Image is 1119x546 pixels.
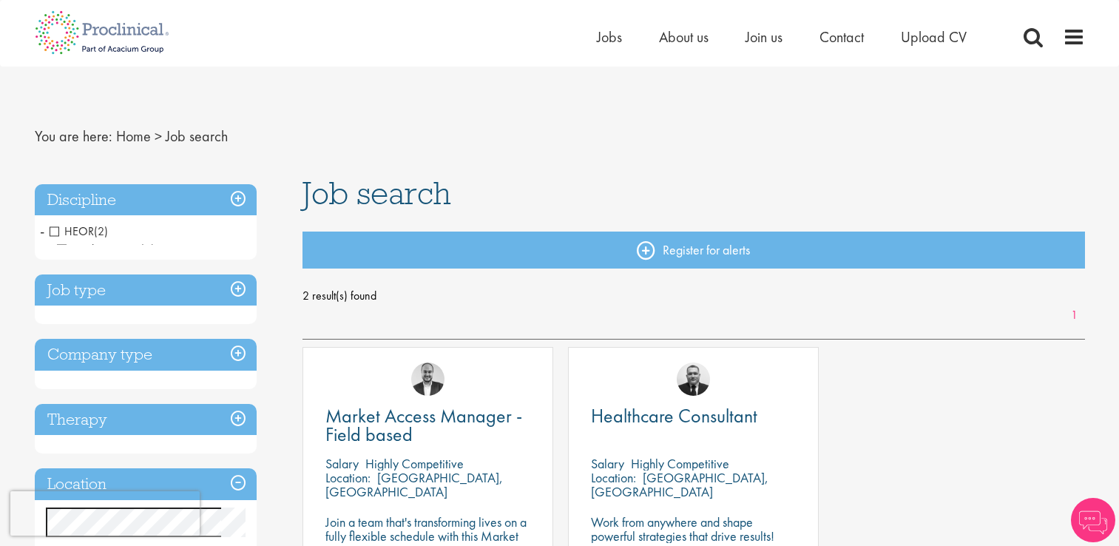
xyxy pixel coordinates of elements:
[901,27,967,47] a: Upload CV
[302,232,1085,269] a: Register for alerts
[819,27,864,47] a: Contact
[659,27,709,47] a: About us
[116,127,151,146] a: breadcrumb link
[591,403,757,428] span: Healthcare Consultant
[57,241,141,257] span: Market Access
[325,455,359,472] span: Salary
[302,173,451,213] span: Job search
[57,241,155,257] span: Market Access
[40,220,44,242] span: -
[166,127,228,146] span: Job search
[325,469,371,486] span: Location:
[325,407,530,444] a: Market Access Manager - Field based
[1071,498,1115,542] img: Chatbot
[631,455,729,472] p: Highly Competitive
[35,274,257,306] h3: Job type
[35,339,257,371] h3: Company type
[35,184,257,216] h3: Discipline
[35,404,257,436] h3: Therapy
[746,27,782,47] a: Join us
[597,27,622,47] a: Jobs
[677,363,710,396] img: Jakub Hanas
[325,469,503,500] p: [GEOGRAPHIC_DATA], [GEOGRAPHIC_DATA]
[141,241,155,257] span: (2)
[50,223,108,239] span: HEOR
[94,223,108,239] span: (2)
[325,403,522,447] span: Market Access Manager - Field based
[365,455,464,472] p: Highly Competitive
[411,363,444,396] img: Aitor Melia
[1064,307,1085,324] a: 1
[35,127,112,146] span: You are here:
[591,407,796,425] a: Healthcare Consultant
[10,491,200,536] iframe: reCAPTCHA
[302,285,1085,307] span: 2 result(s) found
[591,469,636,486] span: Location:
[155,127,162,146] span: >
[591,469,768,500] p: [GEOGRAPHIC_DATA], [GEOGRAPHIC_DATA]
[50,223,94,239] span: HEOR
[35,468,257,500] h3: Location
[591,455,624,472] span: Salary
